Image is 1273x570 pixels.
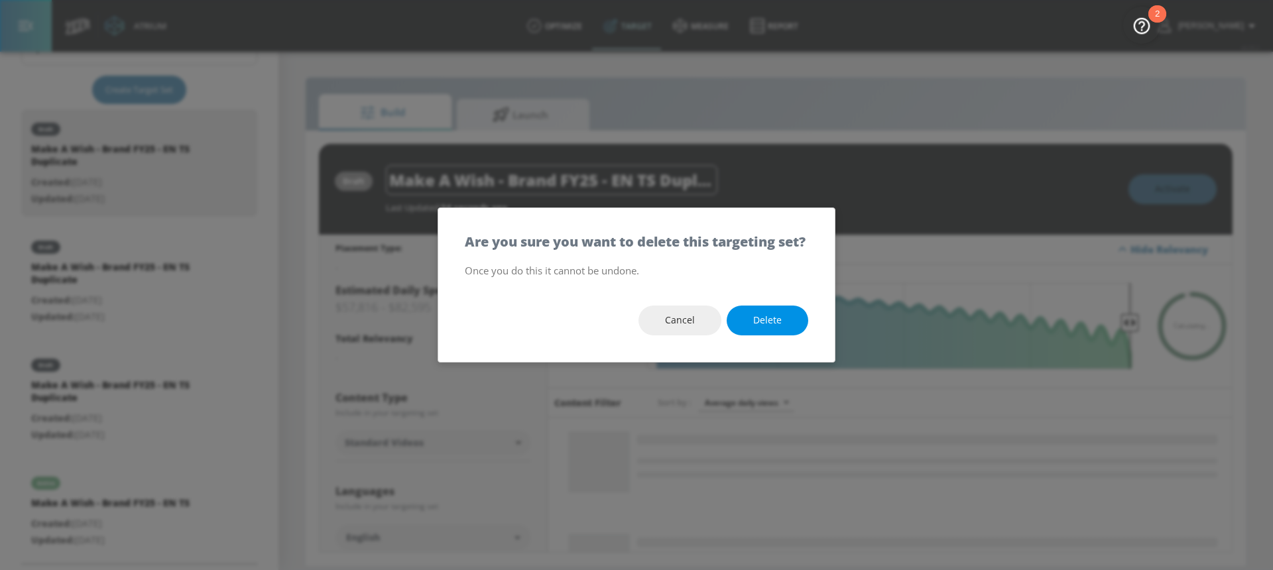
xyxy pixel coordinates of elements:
button: Cancel [638,306,721,335]
div: 2 [1155,14,1160,31]
button: Open Resource Center, 2 new notifications [1123,7,1160,44]
h5: Are you sure you want to delete this targeting set? [465,235,806,249]
p: Once you do this it cannot be undone. [465,262,808,279]
span: Cancel [665,312,695,329]
button: Delete [727,306,808,335]
span: Delete [753,312,782,329]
